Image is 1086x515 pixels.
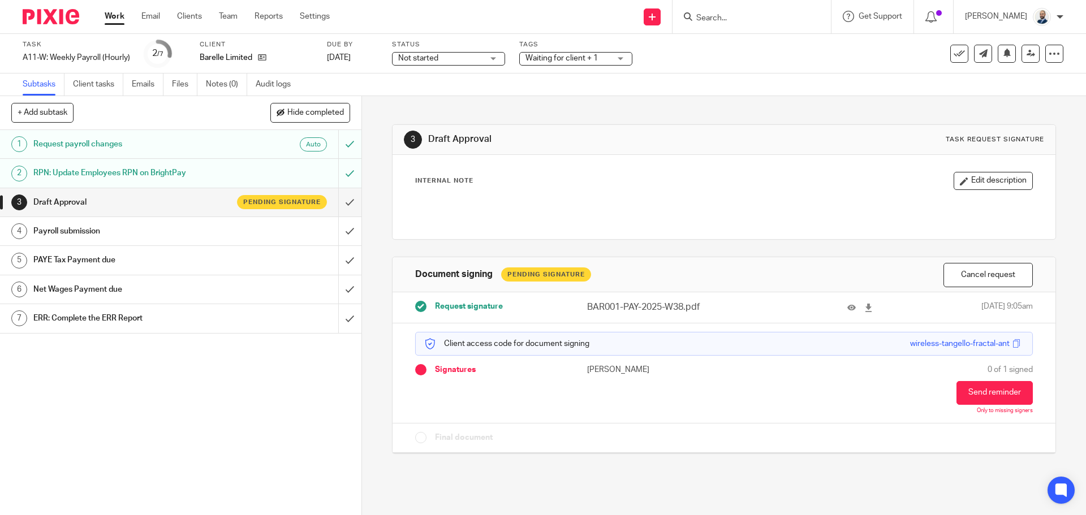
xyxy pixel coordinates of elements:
[177,11,202,22] a: Clients
[327,40,378,49] label: Due by
[11,103,74,122] button: + Add subtask
[157,51,163,57] small: /7
[33,194,229,211] h1: Draft Approval
[11,253,27,269] div: 5
[424,338,589,349] p: Client access code for document signing
[435,301,503,312] span: Request signature
[11,223,27,239] div: 4
[525,54,598,62] span: Waiting for client + 1
[965,11,1027,22] p: [PERSON_NAME]
[954,172,1033,190] button: Edit description
[132,73,163,96] a: Emails
[206,73,247,96] a: Notes (0)
[11,166,27,181] div: 2
[519,40,632,49] label: Tags
[415,269,493,280] h1: Document signing
[255,11,283,22] a: Reports
[946,135,1044,144] div: Task request signature
[152,47,163,60] div: 2
[977,408,1033,414] p: Only to missing signers
[300,137,327,152] div: Auto
[23,9,79,24] img: Pixie
[200,52,252,63] p: Barelle Limited
[587,364,724,375] p: [PERSON_NAME]
[105,11,124,22] a: Work
[141,11,160,22] a: Email
[988,364,1033,375] span: 0 of 1 signed
[415,176,473,185] p: Internal Note
[956,381,1033,405] button: Send reminder
[11,282,27,297] div: 6
[11,194,27,210] div: 3
[33,165,229,181] h1: RPN: Update Employees RPN on BrightPay
[981,301,1033,314] span: [DATE] 9:05am
[327,54,351,62] span: [DATE]
[219,11,238,22] a: Team
[23,40,130,49] label: Task
[270,103,350,122] button: Hide completed
[33,136,229,153] h1: Request payroll changes
[404,131,422,149] div: 3
[11,136,27,152] div: 1
[73,73,123,96] a: Client tasks
[428,133,748,145] h1: Draft Approval
[695,14,797,24] input: Search
[172,73,197,96] a: Files
[23,52,130,63] div: A11-W: Weekly Payroll (Hourly)
[256,73,299,96] a: Audit logs
[243,197,321,207] span: Pending signature
[435,432,493,443] span: Final document
[587,301,758,314] p: BAR001-PAY-2025-W38.pdf
[33,223,229,240] h1: Payroll submission
[23,73,64,96] a: Subtasks
[398,54,438,62] span: Not started
[1033,8,1051,26] img: Mark%20LI%20profiler.png
[200,40,313,49] label: Client
[943,263,1033,287] button: Cancel request
[859,12,902,20] span: Get Support
[392,40,505,49] label: Status
[501,267,591,282] div: Pending Signature
[33,310,229,327] h1: ERR: Complete the ERR Report
[33,252,229,269] h1: PAYE Tax Payment due
[11,310,27,326] div: 7
[435,364,476,375] span: Signatures
[33,281,229,298] h1: Net Wages Payment due
[287,109,344,118] span: Hide completed
[910,338,1010,349] div: wireless-tangello-fractal-ant
[300,11,330,22] a: Settings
